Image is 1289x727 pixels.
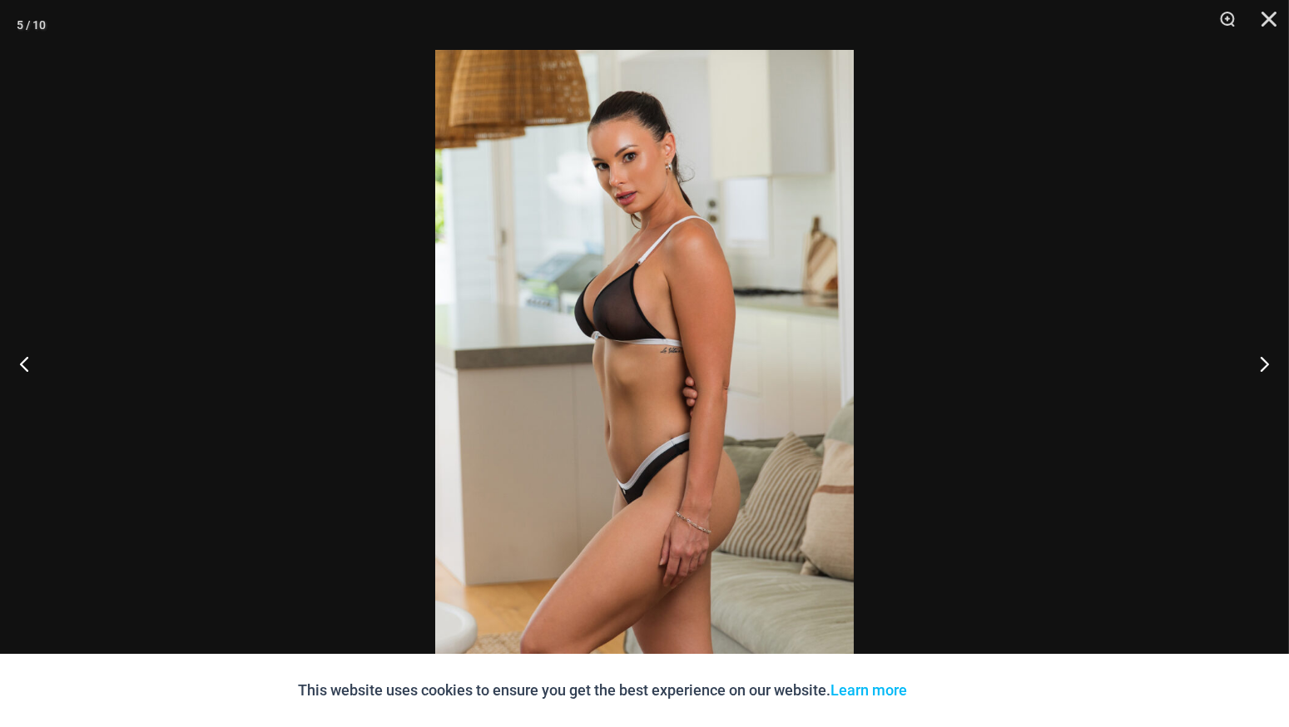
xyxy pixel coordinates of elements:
p: This website uses cookies to ensure you get the best experience on our website. [299,678,908,703]
img: Electric Illusion Noir 1521 Bra 682 Thong 03 [435,50,854,677]
button: Accept [920,670,991,710]
div: 5 / 10 [17,12,46,37]
button: Next [1227,322,1289,405]
a: Learn more [831,681,908,699]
